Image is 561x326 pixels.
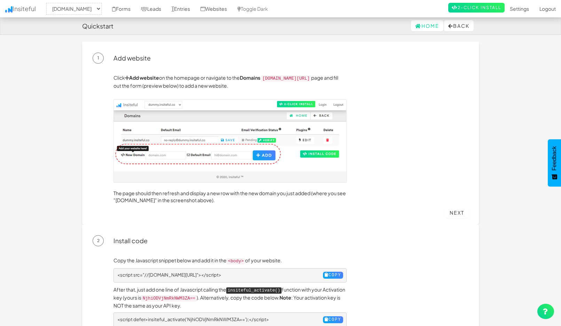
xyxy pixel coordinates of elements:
button: Copy [323,272,343,279]
a: Home [411,20,443,31]
img: add-domain.jpg [113,100,347,183]
p: Click on the homepage or navigate to the page and fill out the form (preview below) to add a new ... [113,74,347,89]
button: Copy [323,316,343,323]
span: <script defer>insiteful_activate('NjhiODVjNmRkNWM3ZA==');</script> [117,317,269,322]
code: <body> [227,258,245,264]
a: Install code [113,237,148,245]
code: [DOMAIN_NAME][URL] [261,75,311,82]
kbd: insiteful_activate() [226,287,282,294]
b: Note [279,294,291,301]
code: NjhiODVjNmRkNWM3ZA== [141,295,197,302]
span: <script src="//[DOMAIN_NAME][URL]"></script> [117,272,221,278]
h4: Quickstart [82,23,113,30]
span: Feedback [551,146,558,170]
span: 2 [93,235,104,246]
button: Feedback - Show survey [548,139,561,186]
span: 1 [93,53,104,64]
p: After that, just add one line of Javascript calling the function with your Activation key (yours ... [113,286,347,309]
img: icon.png [5,6,13,13]
button: Back [444,20,474,31]
p: Copy the Javascript snippet below and add it in the of your website. [113,257,347,265]
a: 2-Click Install [448,3,505,13]
a: Add website [125,74,159,81]
a: Domains [240,74,260,81]
a: Add website [113,54,151,62]
a: Next [445,207,468,218]
p: The page should then refresh and display a new row with the new domain you just added (where you ... [113,190,347,204]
